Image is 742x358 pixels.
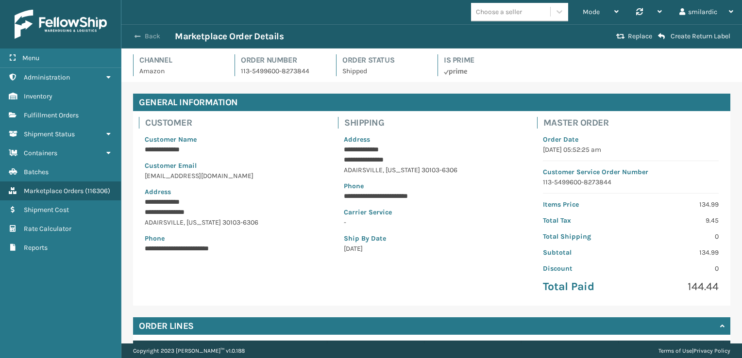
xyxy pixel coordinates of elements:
[637,247,719,258] p: 134.99
[24,187,84,195] span: Marketplace Orders
[444,54,527,66] h4: Is Prime
[344,165,520,175] p: ADAIRSVILLE , [US_STATE] 30103-6306
[543,199,625,210] p: Items Price
[85,187,110,195] span: ( 116306 )
[24,244,48,252] span: Reports
[15,10,107,39] img: logo
[344,217,520,228] p: -
[133,343,245,358] p: Copyright 2023 [PERSON_NAME]™ v 1.0.188
[344,244,520,254] p: [DATE]
[543,231,625,242] p: Total Shipping
[22,54,39,62] span: Menu
[342,66,426,76] p: Shipped
[145,134,320,145] p: Customer Name
[24,168,49,176] span: Batches
[543,117,725,129] h4: Master Order
[145,117,326,129] h4: Customer
[543,215,625,226] p: Total Tax
[24,225,71,233] span: Rate Calculator
[145,171,320,181] p: [EMAIL_ADDRESS][DOMAIN_NAME]
[543,263,625,274] p: Discount
[543,167,719,177] p: Customer Service Order Number
[344,233,520,244] p: Ship By Date
[543,145,719,155] p: [DATE] 05:52:25 am
[145,161,320,171] p: Customer Email
[658,33,665,40] i: Create Return Label
[145,217,320,228] p: ADAIRSVILLE , [US_STATE] 30103-6306
[543,177,719,187] p: 113-5499600-8273844
[344,207,520,217] p: Carrier Service
[476,7,522,17] div: Choose a seller
[139,54,223,66] h4: Channel
[637,279,719,294] p: 144.44
[24,130,75,138] span: Shipment Status
[583,8,600,16] span: Mode
[24,73,70,81] span: Administration
[543,247,625,258] p: Subtotal
[637,231,719,242] p: 0
[655,32,733,41] button: Create Return Label
[543,279,625,294] p: Total Paid
[145,233,320,244] p: Phone
[344,181,520,191] p: Phone
[241,66,324,76] p: 113-5499600-8273844
[133,94,730,111] h4: General Information
[344,135,370,144] span: Address
[637,215,719,226] p: 9.45
[139,320,194,332] h4: Order Lines
[693,347,730,354] a: Privacy Policy
[637,199,719,210] p: 134.99
[342,54,426,66] h4: Order Status
[658,343,730,358] div: |
[543,134,719,145] p: Order Date
[24,206,69,214] span: Shipment Cost
[616,33,625,40] i: Replace
[344,117,525,129] h4: Shipping
[658,347,692,354] a: Terms of Use
[24,149,57,157] span: Containers
[175,31,284,42] h3: Marketplace Order Details
[613,32,655,41] button: Replace
[130,32,175,41] button: Back
[24,111,79,119] span: Fulfillment Orders
[145,188,171,196] span: Address
[139,66,223,76] p: Amazon
[24,92,52,100] span: Inventory
[637,263,719,274] p: 0
[241,54,324,66] h4: Order Number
